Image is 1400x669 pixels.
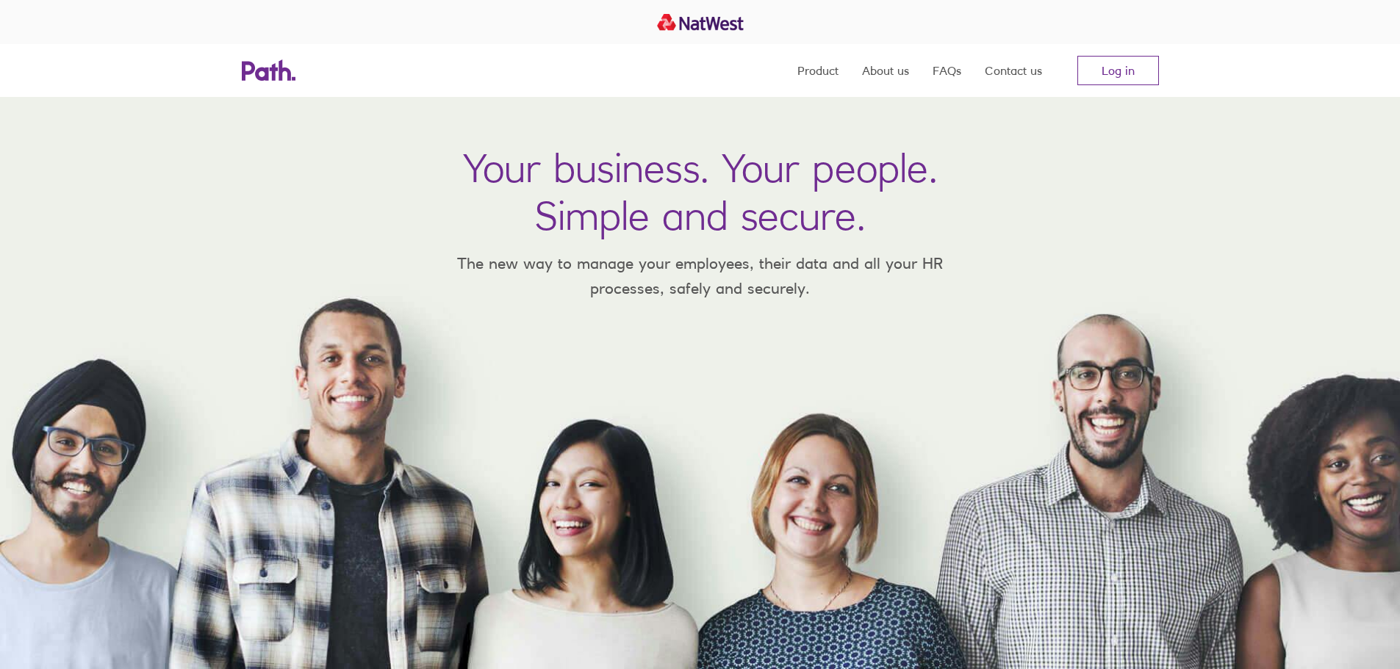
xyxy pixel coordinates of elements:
a: FAQs [933,44,961,97]
h1: Your business. Your people. Simple and secure. [463,144,938,239]
a: Log in [1077,56,1159,85]
a: Contact us [985,44,1042,97]
a: About us [862,44,909,97]
p: The new way to manage your employees, their data and all your HR processes, safely and securely. [436,251,965,300]
a: Product [797,44,839,97]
